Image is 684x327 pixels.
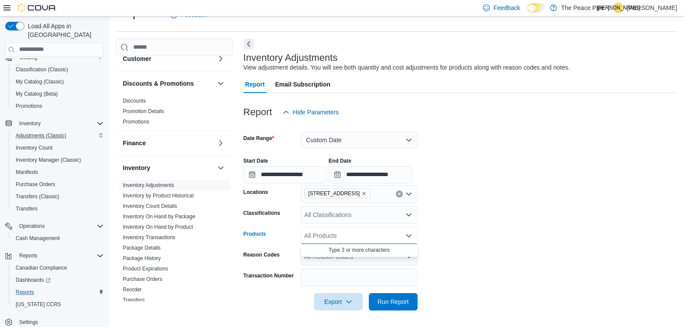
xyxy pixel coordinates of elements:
button: Finance [216,138,226,148]
input: Dark Mode [527,3,546,13]
button: Reports [16,250,41,261]
button: Inventory [216,163,226,173]
div: Discounts & Promotions [116,96,233,130]
a: Purchase Orders [12,179,59,190]
button: Reports [9,286,107,298]
button: Canadian Compliance [9,262,107,274]
button: Transfers (Classic) [9,190,107,203]
span: Export [319,293,357,310]
span: My Catalog (Beta) [12,89,104,99]
button: Promotions [9,100,107,112]
span: Transfers (Classic) [12,191,104,202]
a: Transfers (Classic) [12,191,63,202]
span: Inventory [16,118,104,129]
span: Promotions [16,103,42,110]
a: Inventory On Hand by Package [123,214,195,220]
span: Settings [19,319,38,326]
span: Inventory by Product Historical [123,192,194,199]
button: Transfers [9,203,107,215]
a: Package History [123,255,161,261]
a: Inventory Count [12,143,56,153]
button: Operations [16,221,48,231]
label: Classifications [243,210,280,217]
button: Clear input [396,190,403,197]
button: Reports [2,250,107,262]
label: Reason Codes [243,251,280,258]
span: Transfers [12,204,104,214]
button: Export [314,293,363,310]
span: Inventory On Hand by Product [123,224,193,230]
span: Report [245,76,265,93]
input: Press the down key to open a popover containing a calendar. [243,166,327,184]
button: Next [243,39,254,49]
a: Inventory Manager (Classic) [12,155,84,165]
span: Inventory Count [16,144,53,151]
h3: Inventory [123,163,150,172]
button: Type 3 or more characters [301,244,418,257]
span: Manifests [16,169,38,176]
a: Adjustments (Classic) [12,130,70,141]
button: Classification (Classic) [9,63,107,76]
span: Classification (Classic) [16,66,68,73]
span: Promotions [12,101,104,111]
span: Package Details [123,244,161,251]
p: The Peace Pipe [561,3,605,13]
a: Cash Management [12,233,63,244]
span: Reports [19,252,37,259]
span: Inventory Transactions [123,234,175,241]
button: Adjustments (Classic) [9,130,107,142]
label: End Date [329,157,351,164]
button: Finance [123,139,214,147]
button: Inventory Manager (Classic) [9,154,107,166]
button: Purchase Orders [9,178,107,190]
span: Adjustments (Classic) [16,132,66,139]
span: Washington CCRS [12,299,104,310]
span: Dashboards [16,277,51,284]
span: Purchase Orders [16,181,55,188]
a: Promotions [123,119,149,125]
span: Purchase Orders [123,276,162,283]
h3: Finance [123,139,146,147]
span: Operations [16,221,104,231]
span: Feedback [493,3,520,12]
a: Inventory Adjustments [123,182,174,188]
label: Products [243,230,266,237]
button: Remove 1 King St E. from selection in this group [361,191,367,196]
a: Transfers [12,204,41,214]
a: Reports [12,287,37,297]
button: Discounts & Promotions [123,79,214,88]
input: Press the down key to open a popover containing a calendar. [329,166,412,184]
a: Transfers [123,297,145,303]
p: [PERSON_NAME] [627,3,677,13]
span: Canadian Compliance [12,263,104,273]
span: Discounts [123,97,146,104]
span: Manifests [12,167,104,177]
span: Inventory Adjustments [123,182,174,189]
button: Run Report [369,293,418,310]
span: Inventory Manager (Classic) [12,155,104,165]
h3: Customer [123,54,151,63]
button: Inventory [123,163,214,172]
span: Operations [19,223,45,230]
a: My Catalog (Beta) [12,89,61,99]
span: Transfers (Classic) [16,193,59,200]
span: [PERSON_NAME] [597,3,640,13]
span: Cash Management [16,235,60,242]
a: Product Expirations [123,266,168,272]
img: Cova [17,3,57,12]
button: Operations [2,220,107,232]
span: Promotion Details [123,108,164,115]
div: Choose from the following options [301,244,418,257]
span: Product Expirations [123,265,168,272]
a: Dashboards [9,274,107,286]
span: Transfers [123,297,145,304]
button: Inventory [16,118,44,129]
span: Adjustments (Classic) [12,130,104,141]
a: Promotions [12,101,46,111]
span: Reports [12,287,104,297]
span: My Catalog (Classic) [12,77,104,87]
div: Inventory [116,180,233,309]
span: 1 King St E. [304,189,371,198]
a: [US_STATE] CCRS [12,299,64,310]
